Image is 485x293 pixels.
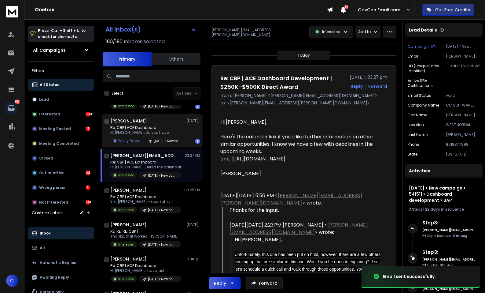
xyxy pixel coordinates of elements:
[39,97,49,102] p: Lead
[28,66,94,75] h3: Filters
[409,207,479,212] div: |
[148,208,177,212] p: [DATE] > New campaign > 541511 > Dashboard development > SAP
[446,113,480,118] p: [PERSON_NAME]
[344,5,348,9] span: 20
[105,26,141,32] h1: All Inbox(s)
[15,100,20,104] p: 547
[110,269,181,273] p: Hi [PERSON_NAME], I have just
[209,277,241,289] button: Reply
[220,170,383,177] div: [PERSON_NAME]
[40,260,76,265] p: Automatic Replies
[6,275,18,287] button: C
[214,280,226,286] div: Reply
[28,93,94,106] button: Lead
[110,130,184,135] p: Hi [PERSON_NAME], Do you have
[408,142,419,147] p: Phone
[351,83,363,89] button: Reply
[435,7,470,13] p: Get Free Credits
[118,173,134,178] p: Interested
[184,188,200,193] p: 03:25 PM
[39,141,79,146] p: Meeting Completed
[105,38,123,45] span: 190 / 190
[118,104,134,108] p: Interested
[148,277,177,282] p: [DATE] > New campaign > 541511 > Dashboard development > SAP
[446,103,480,108] p: CC SOFTWARE, INC.
[446,93,480,98] p: valid
[110,187,147,193] h1: [PERSON_NAME]
[40,82,59,87] p: All Status
[33,47,66,53] h1: All Campaigns
[124,38,165,45] h3: Inboxes selected
[409,207,422,212] span: 3 Steps
[110,199,181,204] p: Yes [PERSON_NAME] - absolutely. I
[220,192,383,207] div: [DATE][DATE] 5:56 PM < > wrote:
[28,257,94,269] button: Automatic Replies
[422,228,476,232] h6: [PERSON_NAME][EMAIL_ADDRESS][DOMAIN_NAME]
[408,44,429,49] p: Campaign
[28,242,94,254] button: All
[28,123,94,135] button: Meeting Booked16
[110,256,147,262] h1: [PERSON_NAME]
[446,132,480,137] p: [PERSON_NAME]
[110,165,184,170] p: Hi [PERSON_NAME], Here's the calendar link
[358,7,406,13] p: GovCon Email campaign
[40,275,69,280] p: Awaiting Reply
[28,108,94,120] button: Interested304
[427,234,467,238] p: Reply Received
[322,29,341,34] p: Interested
[211,28,302,37] p: [PERSON_NAME][EMAIL_ADDRESS][PERSON_NAME][DOMAIN_NAME]
[38,28,86,40] p: Press to check for shortcuts.
[383,273,436,280] div: Email sent successfully.
[235,252,381,279] span: Unfortunately, this one has been put on hold, however, there are a few others coming up that are ...
[118,242,134,247] p: Interested
[220,92,388,99] p: from: [PERSON_NAME] <[PERSON_NAME][EMAIL_ADDRESS][DOMAIN_NAME]>
[28,227,94,239] button: Inbox
[152,52,200,66] button: Others
[425,207,464,212] span: 22 days in sequence
[39,171,64,175] p: Out of office
[86,112,90,117] div: 304
[408,78,449,88] p: Active SBA certifications
[5,102,17,114] a: 547
[408,122,424,127] p: location
[220,100,388,106] p: to: <[PERSON_NAME][EMAIL_ADDRESS][PERSON_NAME][DOMAIN_NAME]>
[446,44,480,49] p: [DATE] > New campaign > 541511 > Dashboard development > SAP
[409,185,479,203] h1: [DATE] > New campaign > 541511 > Dashboard development > SAP
[148,104,177,109] p: [DATE] > New campaign > 541511 > Dashboard development > SAP
[220,118,383,126] div: Hi [PERSON_NAME],
[28,152,94,164] button: Closed
[110,125,184,130] p: Re: CBP | ACE Dashboard
[86,185,90,190] div: 71
[110,160,184,165] p: Re: CBP | ACE Dashboard
[246,277,283,289] button: Forward
[298,53,310,58] p: Today
[408,152,417,157] p: State
[86,200,90,205] div: 133
[110,152,178,159] h1: [PERSON_NAME][EMAIL_ADDRESS][PERSON_NAME][DOMAIN_NAME]
[408,113,427,118] p: First Name
[220,155,383,163] div: Link: [URL][DOMAIN_NAME]
[28,182,94,194] button: Wrong person71
[112,91,123,96] label: Select
[35,6,327,13] h1: Onebox
[28,79,94,91] button: All Status
[453,234,467,238] span: 13th, Aug
[118,138,140,143] p: Wrong Person
[422,219,476,227] h6: Step 3 :
[6,6,18,17] img: logo
[186,118,200,123] p: [DATE]
[230,207,383,214] div: Thanks for the input.
[422,4,474,16] button: Get Free Credits
[422,257,476,262] h6: [PERSON_NAME][EMAIL_ADDRESS][DOMAIN_NAME]
[450,64,480,73] p: K8DGT6J8HBW5
[408,93,431,98] p: Email Status
[235,236,383,243] div: Hi [PERSON_NAME],
[28,167,94,179] button: Out of office23
[358,29,371,34] p: Add to
[39,200,68,205] p: Not Interested
[220,74,346,91] h1: Re: CBP | ACE Dashboard Development | $250K–$500K Direct Award
[148,242,177,247] p: [DATE] > New campaign > 541511 > Dashboard development > SAP
[195,139,200,144] div: 1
